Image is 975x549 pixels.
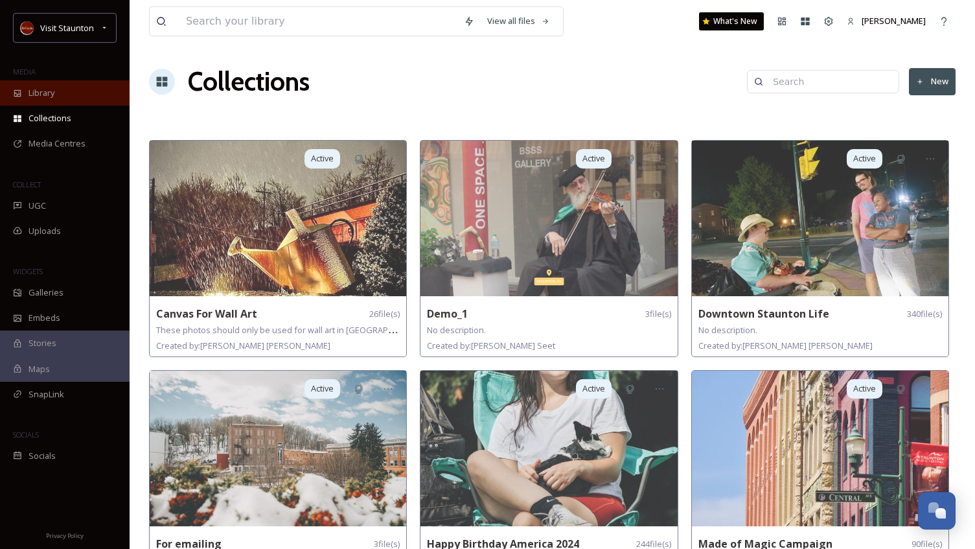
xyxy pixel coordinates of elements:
[582,152,605,165] span: Active
[29,225,61,237] span: Uploads
[13,266,43,276] span: WIDGETS
[29,363,50,375] span: Maps
[427,340,555,351] span: Created by: [PERSON_NAME] Seet
[311,152,334,165] span: Active
[698,307,829,321] strong: Downtown Staunton Life
[311,382,334,395] span: Active
[29,337,56,349] span: Stories
[862,15,926,27] span: [PERSON_NAME]
[29,112,71,124] span: Collections
[692,141,948,296] img: 75dd5dfb-1c0c-47c9-9057-d4f16c0b7b05.jpg
[179,7,457,36] input: Search your library
[156,323,430,336] span: These photos should only be used for wall art in [GEOGRAPHIC_DATA].
[369,308,400,320] span: 26 file(s)
[156,307,257,321] strong: Canvas For Wall Art
[907,308,942,320] span: 340 file(s)
[29,137,86,150] span: Media Centres
[909,68,956,95] button: New
[188,62,310,101] a: Collections
[13,67,36,76] span: MEDIA
[427,307,468,321] strong: Demo_1
[766,69,892,95] input: Search
[582,382,605,395] span: Active
[29,450,56,462] span: Socials
[427,324,486,336] span: No description.
[840,8,932,34] a: [PERSON_NAME]
[21,21,34,34] img: images.png
[40,22,94,34] span: Visit Staunton
[918,492,956,530] button: Open Chat
[150,371,406,526] img: e21afc92-5601-4699-9389-cc8f26e1cae2.jpg
[29,388,64,401] span: SnapLink
[481,8,556,34] a: View all files
[13,430,39,439] span: SOCIALS
[853,152,876,165] span: Active
[699,12,764,30] a: What's New
[645,308,671,320] span: 3 file(s)
[156,340,330,351] span: Created by: [PERSON_NAME] [PERSON_NAME]
[46,527,84,543] a: Privacy Policy
[692,371,948,526] img: de0a2724-f347-4ff9-8f36-38c7a6c3608b.jpg
[420,371,677,526] img: 7f2e2c6b-01e5-485a-880d-b63604f36a5a.jpg
[13,180,41,189] span: COLLECT
[29,200,46,212] span: UGC
[853,382,876,395] span: Active
[698,324,757,336] span: No description.
[29,286,63,299] span: Galleries
[29,312,60,324] span: Embeds
[698,340,873,351] span: Created by: [PERSON_NAME] [PERSON_NAME]
[29,87,54,99] span: Library
[150,141,406,296] img: 77e997bc-074f-40ff-b249-0ab57eacd0f2.jpg
[46,531,84,540] span: Privacy Policy
[420,141,677,296] img: a2725565-2771-4a2c-a205-215fb3d9f8cc.jpg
